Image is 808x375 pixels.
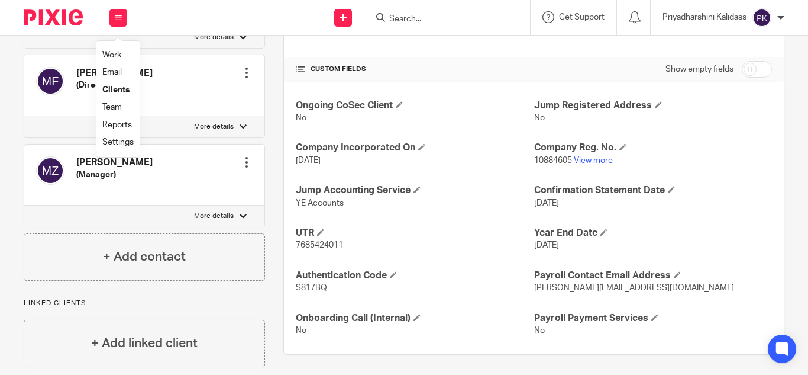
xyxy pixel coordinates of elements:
[296,114,306,122] span: No
[296,227,534,239] h4: UTR
[534,227,772,239] h4: Year End Date
[534,284,734,292] span: [PERSON_NAME][EMAIL_ADDRESS][DOMAIN_NAME]
[296,142,534,154] h4: Company Incorporated On
[534,142,772,154] h4: Company Reg. No.
[534,241,559,249] span: [DATE]
[534,270,772,282] h4: Payroll Contact Email Address
[103,248,186,266] h4: + Add contact
[76,169,153,181] h5: (Manager)
[36,156,64,185] img: svg%3E
[296,184,534,197] h4: Jump Accounting Service
[102,51,121,59] a: Work
[102,121,132,129] a: Reports
[388,14,495,25] input: Search
[194,211,234,221] p: More details
[534,199,559,207] span: [DATE]
[534,312,772,325] h4: Payroll Payment Services
[296,241,343,249] span: 7685424011
[296,65,534,74] h4: CUSTOM FIELDS
[102,103,122,111] a: Team
[534,326,545,335] span: No
[559,13,605,21] span: Get Support
[296,270,534,282] h4: Authentication Code
[24,9,83,25] img: Pixie
[194,33,234,42] p: More details
[534,100,772,112] h4: Jump Registered Address
[665,63,733,75] label: Show empty fields
[102,68,122,76] a: Email
[76,67,153,79] h4: [PERSON_NAME]
[102,138,134,146] a: Settings
[534,156,572,165] span: 10884605
[296,326,306,335] span: No
[76,156,153,169] h4: [PERSON_NAME]
[76,79,153,91] h5: (Director)
[296,284,327,292] span: S817BQ
[296,156,321,165] span: [DATE]
[752,8,771,27] img: svg%3E
[296,100,534,112] h4: Ongoing CoSec Client
[534,184,772,197] h4: Confirmation Statement Date
[36,67,64,95] img: svg%3E
[296,312,534,325] h4: Onboarding Call (Internal)
[534,114,545,122] span: No
[24,299,265,308] p: Linked clients
[662,11,746,23] p: Priyadharshini Kalidass
[296,199,344,207] span: YE Accounts
[102,86,130,94] a: Clients
[194,122,234,132] p: More details
[91,334,198,352] h4: + Add linked client
[574,156,613,165] a: View more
